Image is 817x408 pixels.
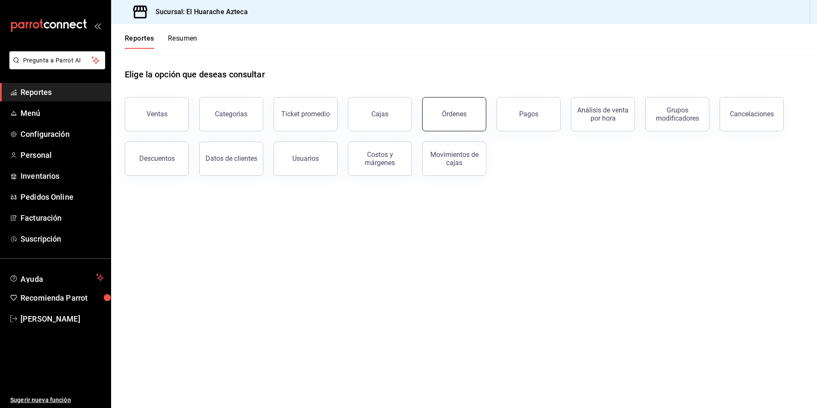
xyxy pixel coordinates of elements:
span: Personal [21,149,104,161]
span: Recomienda Parrot [21,292,104,304]
button: Cancelaciones [720,97,784,131]
div: Análisis de venta por hora [576,106,629,122]
span: Suscripción [21,233,104,245]
div: Pagos [519,110,538,118]
h1: Elige la opción que deseas consultar [125,68,265,81]
button: Movimientos de cajas [422,142,486,176]
div: Cancelaciones [730,110,774,118]
span: Ayuda [21,272,93,283]
span: Menú [21,107,104,119]
button: Pagos [497,97,561,131]
span: Sugerir nueva función [10,396,104,405]
div: Grupos modificadores [651,106,704,122]
button: Usuarios [273,142,338,176]
button: Ticket promedio [273,97,338,131]
span: [PERSON_NAME] [21,313,104,325]
span: Pedidos Online [21,191,104,203]
h3: Sucursal: El Huarache Azteca [149,7,248,17]
span: Inventarios [21,170,104,182]
div: Datos de clientes [206,154,257,163]
button: Resumen [168,34,197,49]
button: Datos de clientes [199,142,263,176]
button: Cajas [348,97,412,131]
button: open_drawer_menu [94,22,101,29]
div: Ticket promedio [281,110,330,118]
div: Ventas [147,110,168,118]
button: Pregunta a Parrot AI [9,51,105,69]
span: Reportes [21,86,104,98]
a: Pregunta a Parrot AI [6,62,105,71]
button: Costos y márgenes [348,142,412,176]
span: Configuración [21,128,104,140]
button: Ventas [125,97,189,131]
span: Facturación [21,212,104,224]
div: Órdenes [442,110,467,118]
div: Movimientos de cajas [428,151,481,167]
button: Órdenes [422,97,486,131]
div: Descuentos [139,154,175,163]
button: Descuentos [125,142,189,176]
div: Cajas [371,110,388,118]
div: navigation tabs [125,34,197,49]
div: Categorías [215,110,247,118]
button: Análisis de venta por hora [571,97,635,131]
button: Grupos modificadores [645,97,709,131]
button: Reportes [125,34,154,49]
button: Categorías [199,97,263,131]
div: Usuarios [292,154,319,163]
span: Pregunta a Parrot AI [23,56,92,65]
div: Costos y márgenes [353,151,406,167]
